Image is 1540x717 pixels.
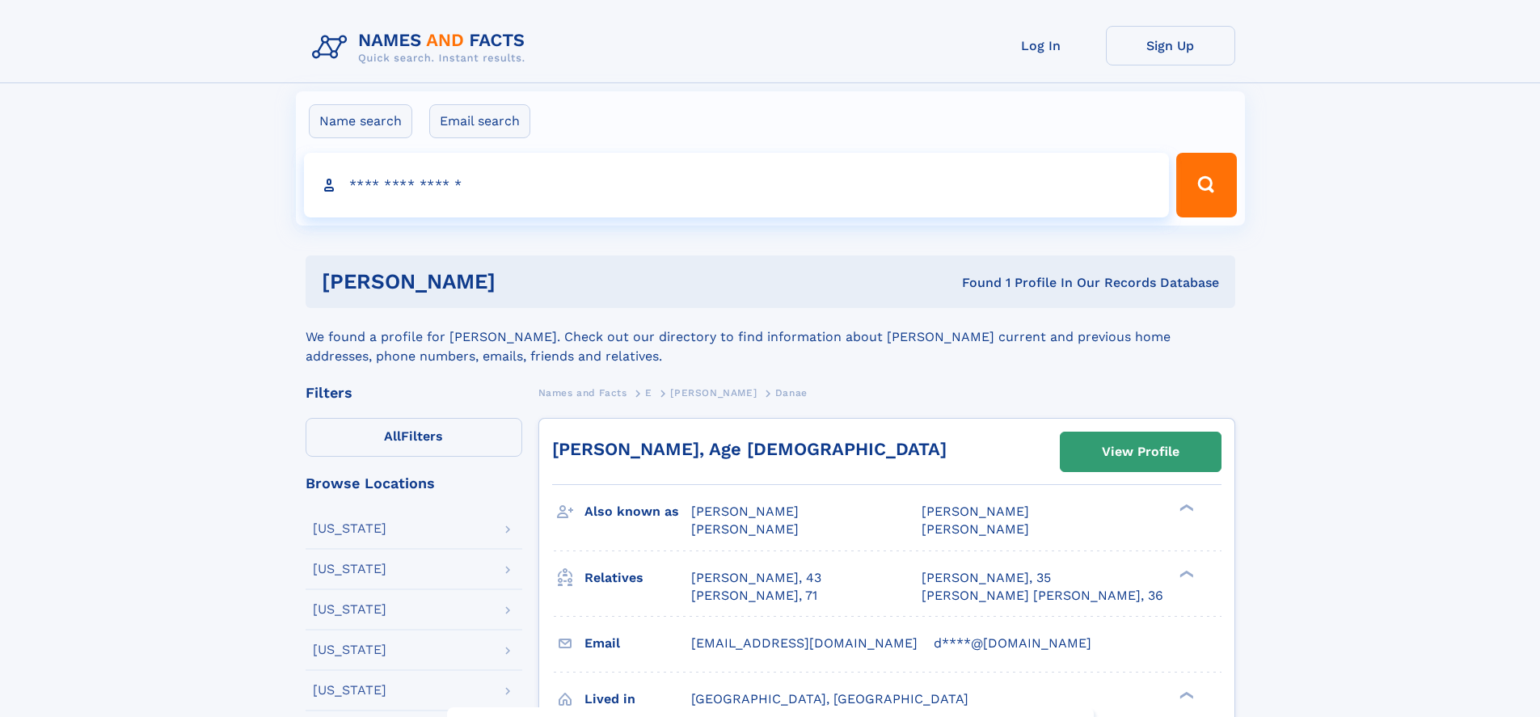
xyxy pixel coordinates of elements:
a: Sign Up [1106,26,1235,65]
span: All [384,428,401,444]
h3: Also known as [584,498,691,525]
h3: Relatives [584,564,691,592]
span: [PERSON_NAME] [670,387,757,399]
div: We found a profile for [PERSON_NAME]. Check out our directory to find information about [PERSON_N... [306,308,1235,366]
h3: Lived in [584,685,691,713]
a: [PERSON_NAME] [PERSON_NAME], 36 [922,587,1163,605]
a: E [645,382,652,403]
div: [US_STATE] [313,643,386,656]
div: [US_STATE] [313,603,386,616]
div: Filters [306,386,522,400]
a: Names and Facts [538,382,627,403]
h1: [PERSON_NAME] [322,272,729,292]
label: Email search [429,104,530,138]
a: Log In [977,26,1106,65]
a: [PERSON_NAME], 71 [691,587,817,605]
label: Name search [309,104,412,138]
div: ❯ [1175,503,1195,513]
div: [US_STATE] [313,684,386,697]
span: Danae [775,387,808,399]
div: ❯ [1175,568,1195,579]
a: [PERSON_NAME], Age [DEMOGRAPHIC_DATA] [552,439,947,459]
div: ❯ [1175,690,1195,700]
input: search input [304,153,1170,217]
label: Filters [306,418,522,457]
a: View Profile [1061,432,1221,471]
span: [PERSON_NAME] [691,521,799,537]
h3: Email [584,630,691,657]
a: [PERSON_NAME] [670,382,757,403]
span: [PERSON_NAME] [922,521,1029,537]
a: [PERSON_NAME], 43 [691,569,821,587]
a: [PERSON_NAME], 35 [922,569,1051,587]
div: [US_STATE] [313,563,386,576]
img: Logo Names and Facts [306,26,538,70]
button: Search Button [1176,153,1236,217]
div: [US_STATE] [313,522,386,535]
div: Browse Locations [306,476,522,491]
div: View Profile [1102,433,1179,470]
span: [PERSON_NAME] [922,504,1029,519]
span: E [645,387,652,399]
span: [GEOGRAPHIC_DATA], [GEOGRAPHIC_DATA] [691,691,968,706]
div: Found 1 Profile In Our Records Database [728,274,1219,292]
span: [EMAIL_ADDRESS][DOMAIN_NAME] [691,635,918,651]
span: [PERSON_NAME] [691,504,799,519]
